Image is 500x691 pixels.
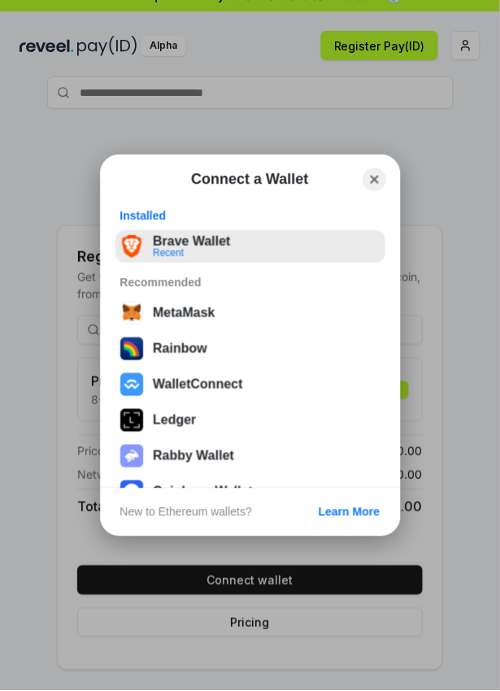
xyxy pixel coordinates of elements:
button: MetaMask [115,297,385,329]
img: svg+xml,%3Csvg%20width%3D%2228%22%20height%3D%2228%22%20viewBox%3D%220%200%2028%2028%22%20fill%3D... [120,373,143,396]
div: Learn More [319,505,380,519]
img: svg+xml,%3Csvg%20xmlns%3D%22http%3A%2F%2Fwww.w3.org%2F2000%2Fsvg%22%20width%3D%2228%22%20height%3... [120,409,143,432]
div: New to Ethereum wallets? [120,505,253,519]
button: Coinbase Wallet [115,476,385,508]
img: svg+xml,%3Csvg%20width%3D%2228%22%20height%3D%2228%22%20viewBox%3D%220%200%2028%2028%22%20fill%3D... [120,480,143,503]
div: WalletConnect [153,377,243,392]
div: Coinbase Wallet [153,485,253,499]
div: Rainbow [153,341,207,356]
div: Recommended [120,276,380,290]
div: Brave Wallet [153,234,230,249]
h1: Connect a Wallet [191,170,308,189]
img: wfFBjCi49iG+QAAAABJRU5ErkJggg== [120,235,143,258]
div: Recent [153,248,230,258]
div: Ledger [153,413,196,428]
button: WalletConnect [115,368,385,401]
button: Brave WalletRecent [115,230,385,263]
div: Rabby Wallet [153,449,234,463]
img: svg+xml,%3Csvg%20xmlns%3D%22http%3A%2F%2Fwww.w3.org%2F2000%2Fsvg%22%20fill%3D%22none%22%20viewBox... [120,445,143,467]
button: Ledger [115,404,385,437]
button: Close [363,168,386,191]
img: svg+xml,%3Csvg%20width%3D%2228%22%20height%3D%2228%22%20viewBox%3D%220%200%2028%2028%22%20fill%3D... [120,302,143,324]
div: MetaMask [153,306,215,320]
button: Rainbow [115,332,385,365]
button: Rabby Wallet [115,440,385,472]
img: svg+xml,%3Csvg%20width%3D%22120%22%20height%3D%22120%22%20viewBox%3D%220%200%20120%20120%22%20fil... [120,337,143,360]
div: Installed [120,209,380,224]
